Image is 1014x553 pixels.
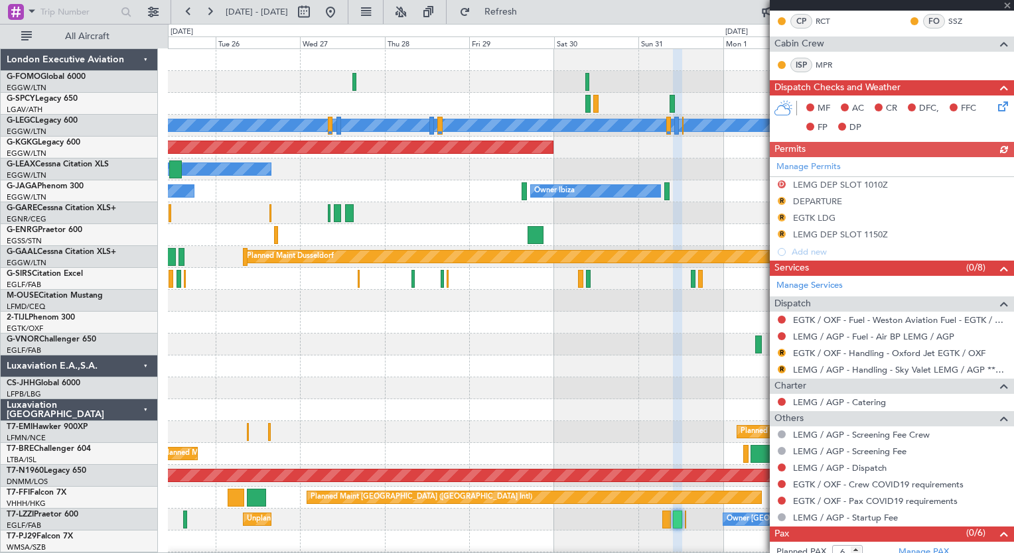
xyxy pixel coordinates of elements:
[774,379,806,394] span: Charter
[7,489,66,497] a: T7-FFIFalcon 7X
[923,14,945,29] div: FO
[554,36,638,48] div: Sat 30
[7,467,86,475] a: T7-N1960Legacy 650
[966,261,985,275] span: (0/8)
[7,532,36,540] span: T7-PJ29
[40,2,117,22] input: Trip Number
[774,296,811,312] span: Dispatch
[7,467,44,475] span: T7-N1960
[7,73,86,81] a: G-FOMOGlobal 6000
[774,261,809,276] span: Services
[793,364,1007,375] a: LEMG / AGP - Handling - Sky Valet LEMG / AGP ***My Handling***
[7,149,46,158] a: EGGW/LTN
[7,499,46,509] a: VHHH/HKG
[7,423,33,431] span: T7-EMI
[7,455,36,465] a: LTBA/ISL
[7,445,91,453] a: T7-BREChallenger 604
[7,226,82,234] a: G-ENRGPraetor 600
[247,247,334,267] div: Planned Maint Dusseldorf
[7,258,46,268] a: EGGW/LTN
[793,512,898,523] a: LEMG / AGP - Startup Fee
[7,389,41,399] a: LFPB/LBG
[7,73,40,81] span: G-FOMO
[7,433,46,443] a: LFMN/NCE
[7,182,84,190] a: G-JAGAPhenom 300
[226,6,288,18] span: [DATE] - [DATE]
[7,532,73,540] a: T7-PJ29Falcon 7X
[7,204,116,212] a: G-GARECessna Citation XLS+
[793,331,954,342] a: LEMG / AGP - Fuel - Air BP LEMG / AGP
[7,226,38,234] span: G-ENRG
[7,345,41,355] a: EGLF/FAB
[793,347,985,359] a: EGTK / OXF - Handling - Oxford Jet EGTK / OXF
[774,411,804,426] span: Others
[816,15,845,27] a: RCT
[131,36,216,48] div: Mon 25
[7,379,35,387] span: CS-JHH
[852,102,864,115] span: AC
[638,36,723,48] div: Sun 31
[7,292,38,300] span: M-OUSE
[849,121,861,135] span: DP
[727,509,910,529] div: Owner [GEOGRAPHIC_DATA] ([GEOGRAPHIC_DATA])
[7,336,39,343] span: G-VNOR
[793,479,964,490] a: EGTK / OXF - Crew COVID19 requirements
[473,7,529,17] span: Refresh
[793,429,930,440] a: LEMG / AGP - Screening Fee Crew
[7,170,46,180] a: EGGW/LTN
[7,182,37,190] span: G-JAGA
[7,117,78,125] a: G-LEGCLegacy 600
[7,302,45,312] a: LFMD/CEQ
[7,160,109,168] a: G-LEAXCessna Citation XLS
[7,324,43,334] a: EGTK/OXF
[816,59,845,71] a: MPR
[7,95,78,103] a: G-SPCYLegacy 650
[7,192,46,202] a: EGGW/LTN
[919,102,939,115] span: DFC,
[7,105,42,115] a: LGAV/ATH
[7,214,46,224] a: EGNR/CEG
[776,279,843,292] a: Manage Services
[886,102,897,115] span: CR
[790,58,812,72] div: ISP
[7,117,35,125] span: G-LEGC
[793,462,887,473] a: LEMG / AGP - Dispatch
[7,477,48,487] a: DNMM/LOS
[7,95,35,103] span: G-SPCY
[778,365,786,373] button: R
[35,32,140,41] span: All Aircraft
[725,27,748,38] div: [DATE]
[7,489,30,497] span: T7-FFI
[7,423,88,431] a: T7-EMIHawker 900XP
[7,160,35,168] span: G-LEAX
[7,292,103,300] a: M-OUSECitation Mustang
[7,445,34,453] span: T7-BRE
[793,314,1007,326] a: EGTK / OXF - Fuel - Weston Aviation Fuel - EGTK / OXF
[300,36,384,48] div: Wed 27
[7,236,42,246] a: EGSS/STN
[774,80,901,95] span: Dispatch Checks and Weather
[774,526,789,542] span: Pax
[818,102,830,115] span: MF
[793,446,906,457] a: LEMG / AGP - Screening Fee
[171,27,193,38] div: [DATE]
[534,181,575,201] div: Owner Ibiza
[216,36,300,48] div: Tue 26
[7,248,37,256] span: G-GAAL
[7,521,41,530] a: EGLF/FAB
[469,36,553,48] div: Fri 29
[7,314,75,322] a: 2-TIJLPhenom 300
[7,83,46,93] a: EGGW/LTN
[948,15,978,27] a: SSZ
[7,336,96,343] a: G-VNORChallenger 650
[723,36,808,48] div: Mon 1
[7,139,80,147] a: G-KGKGLegacy 600
[793,495,958,507] a: EGTK / OXF - Pax COVID19 requirements
[453,1,533,23] button: Refresh
[7,248,116,256] a: G-GAALCessna Citation XLS+
[7,511,34,519] span: T7-LZZI
[7,127,46,137] a: EGGW/LTN
[247,509,465,529] div: Unplanned Maint [GEOGRAPHIC_DATA] ([GEOGRAPHIC_DATA])
[966,526,985,540] span: (0/6)
[385,36,469,48] div: Thu 28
